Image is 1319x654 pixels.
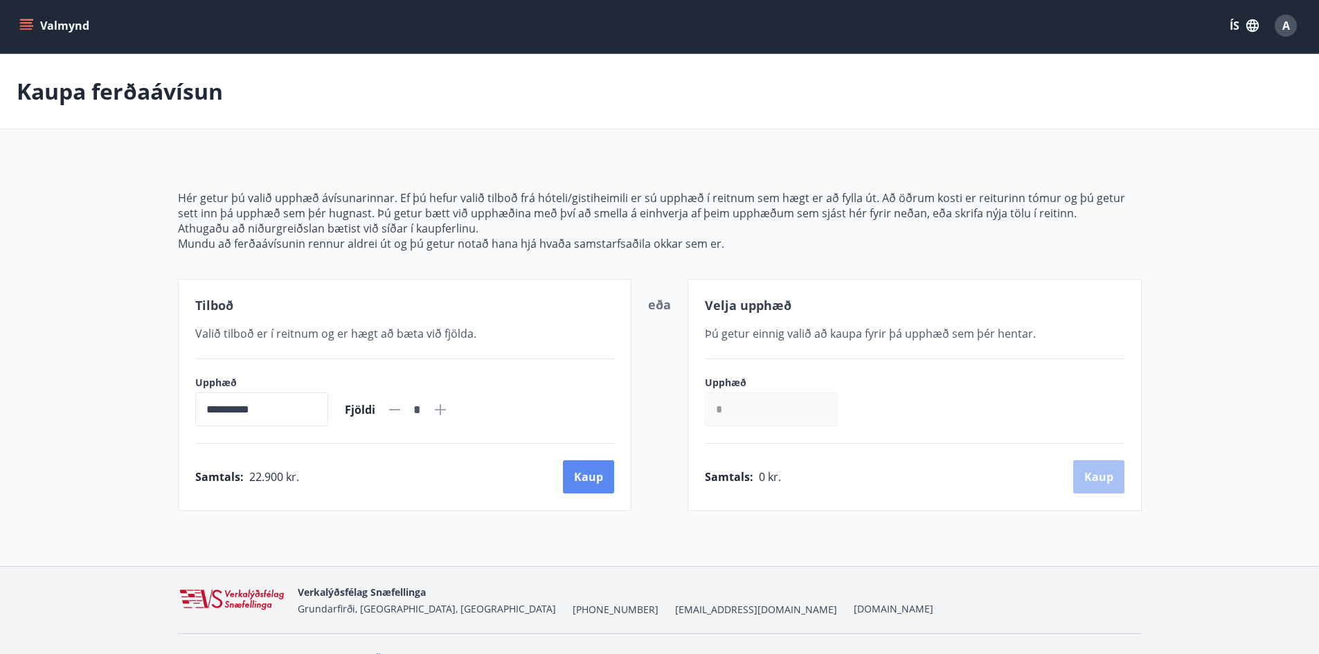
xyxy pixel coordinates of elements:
span: Fjöldi [345,402,375,417]
span: 22.900 kr. [249,469,299,484]
span: eða [648,296,671,313]
span: [EMAIL_ADDRESS][DOMAIN_NAME] [675,603,837,617]
span: Þú getur einnig valið að kaupa fyrir þá upphæð sem þér hentar. [705,326,1036,341]
span: Samtals : [195,469,244,484]
span: Tilboð [195,297,233,314]
span: 0 kr. [759,469,781,484]
p: Hér getur þú valið upphæð ávísunarinnar. Ef þú hefur valið tilboð frá hóteli/gistiheimili er sú u... [178,190,1142,221]
button: Kaup [563,460,614,493]
img: WvRpJk2u6KDFA1HvFrCJUzbr97ECa5dHUCvez65j.png [178,588,287,612]
label: Upphæð [195,376,328,390]
span: Grundarfirði, [GEOGRAPHIC_DATA], [GEOGRAPHIC_DATA] [298,602,556,615]
p: Mundu að ferðaávísunin rennur aldrei út og þú getur notað hana hjá hvaða samstarfsaðila okkar sem... [178,236,1142,251]
a: [DOMAIN_NAME] [854,602,933,615]
span: Verkalýðsfélag Snæfellinga [298,585,426,599]
button: menu [17,13,95,38]
button: A [1269,9,1302,42]
label: Upphæð [705,376,852,390]
p: Athugaðu að niðurgreiðslan bætist við síðar í kaupferlinu. [178,221,1142,236]
span: Samtals : [705,469,753,484]
span: Valið tilboð er í reitnum og er hægt að bæta við fjölda. [195,326,476,341]
span: A [1282,18,1290,33]
span: Velja upphæð [705,297,791,314]
p: Kaupa ferðaávísun [17,76,223,107]
button: ÍS [1222,13,1266,38]
span: [PHONE_NUMBER] [573,603,658,617]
